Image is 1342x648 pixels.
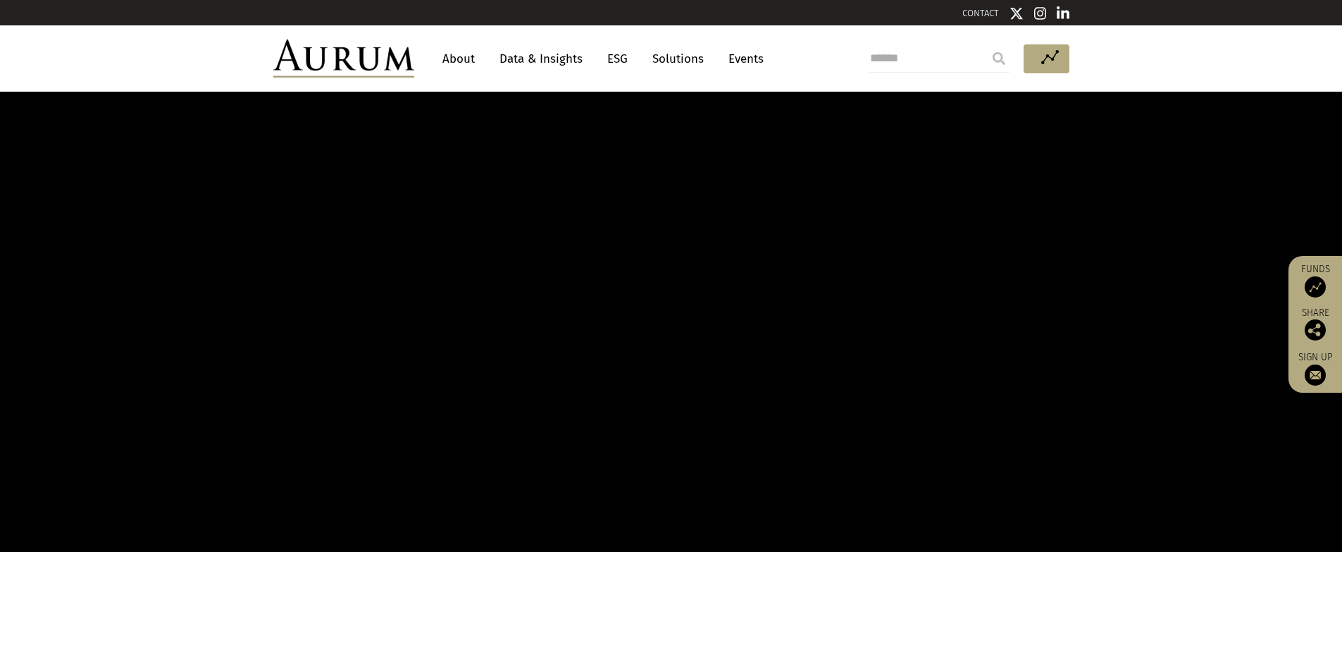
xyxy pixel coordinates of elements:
img: Instagram icon [1034,6,1047,20]
img: Aurum [273,39,414,78]
img: Twitter icon [1009,6,1024,20]
a: Solutions [645,46,711,72]
a: ESG [600,46,635,72]
img: Share this post [1305,319,1326,341]
input: Submit [985,44,1013,73]
a: Funds [1296,263,1335,298]
a: Sign up [1296,351,1335,386]
img: Linkedin icon [1057,6,1069,20]
a: Events [721,46,764,72]
a: Data & Insights [492,46,590,72]
img: Sign up to our newsletter [1305,365,1326,386]
img: Access Funds [1305,276,1326,298]
div: Share [1296,308,1335,341]
a: CONTACT [962,8,999,18]
a: About [435,46,482,72]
